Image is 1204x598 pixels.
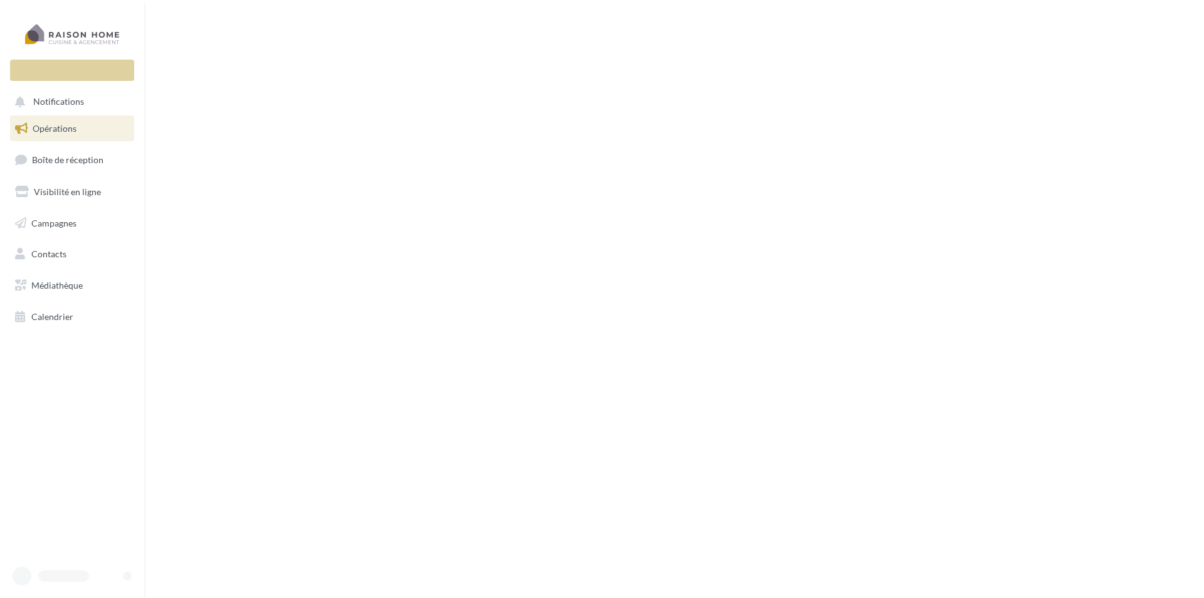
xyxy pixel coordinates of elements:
a: Calendrier [8,304,137,330]
span: Boîte de réception [32,154,103,165]
a: Opérations [8,115,137,142]
a: Visibilité en ligne [8,179,137,205]
span: Campagnes [31,217,77,228]
a: Campagnes [8,210,137,237]
span: Médiathèque [31,280,83,291]
span: Notifications [33,97,84,107]
span: Calendrier [31,311,73,322]
div: Nouvelle campagne [10,60,134,81]
a: Médiathèque [8,272,137,299]
span: Visibilité en ligne [34,186,101,197]
a: Contacts [8,241,137,267]
span: Contacts [31,248,66,259]
a: Boîte de réception [8,146,137,173]
span: Opérations [33,123,77,134]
